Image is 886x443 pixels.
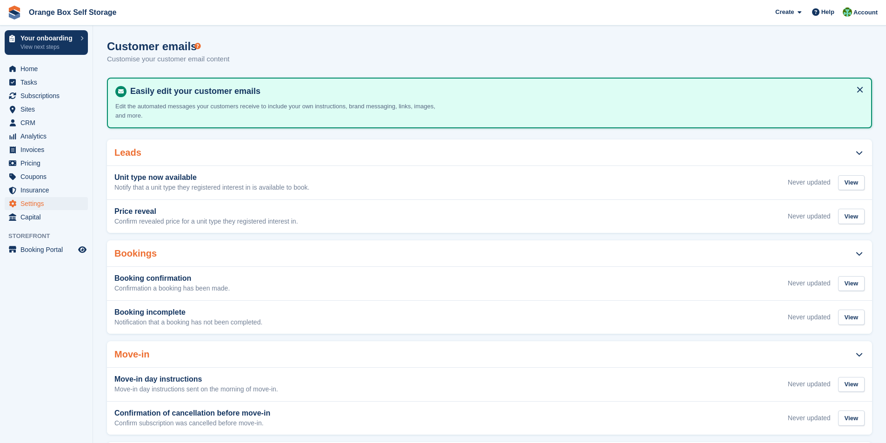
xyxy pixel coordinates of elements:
[20,130,76,143] span: Analytics
[838,410,865,426] div: View
[5,76,88,89] a: menu
[114,274,230,283] h3: Booking confirmation
[20,243,76,256] span: Booking Portal
[107,368,872,401] a: Move-in day instructions Move-in day instructions sent on the morning of move-in. Never updated View
[107,54,229,65] p: Customise your customer email content
[114,147,141,158] h2: Leads
[107,166,872,199] a: Unit type now available Notify that a unit type they registered interest in is available to book....
[114,248,157,259] h2: Bookings
[20,170,76,183] span: Coupons
[107,200,872,233] a: Price reveal Confirm revealed price for a unit type they registered interest in. Never updated View
[20,89,76,102] span: Subscriptions
[114,409,270,417] h3: Confirmation of cancellation before move-in
[838,175,865,191] div: View
[193,42,202,50] div: Tooltip anchor
[77,244,88,255] a: Preview store
[114,173,309,182] h3: Unit type now available
[5,89,88,102] a: menu
[5,243,88,256] a: menu
[20,103,76,116] span: Sites
[5,143,88,156] a: menu
[788,312,831,322] div: Never updated
[5,116,88,129] a: menu
[5,170,88,183] a: menu
[853,8,878,17] span: Account
[114,218,298,226] p: Confirm revealed price for a unit type they registered interest in.
[20,184,76,197] span: Insurance
[788,278,831,288] div: Never updated
[5,103,88,116] a: menu
[25,5,120,20] a: Orange Box Self Storage
[788,413,831,423] div: Never updated
[788,212,831,221] div: Never updated
[838,276,865,291] div: View
[5,211,88,224] a: menu
[127,86,864,97] h4: Easily edit your customer emails
[107,301,872,334] a: Booking incomplete Notification that a booking has not been completed. Never updated View
[20,116,76,129] span: CRM
[843,7,852,17] img: Binder Bhardwaj
[114,184,309,192] p: Notify that a unit type they registered interest in is available to book.
[5,197,88,210] a: menu
[8,231,93,241] span: Storefront
[788,178,831,187] div: Never updated
[5,184,88,197] a: menu
[788,379,831,389] div: Never updated
[20,157,76,170] span: Pricing
[20,211,76,224] span: Capital
[114,318,262,327] p: Notification that a booking has not been completed.
[5,30,88,55] a: Your onboarding View next steps
[114,349,150,360] h2: Move-in
[20,143,76,156] span: Invoices
[20,43,76,51] p: View next steps
[5,157,88,170] a: menu
[838,310,865,325] div: View
[107,402,872,435] a: Confirmation of cancellation before move-in Confirm subscription was cancelled before move-in. Ne...
[838,377,865,392] div: View
[20,62,76,75] span: Home
[5,130,88,143] a: menu
[20,76,76,89] span: Tasks
[114,207,298,216] h3: Price reveal
[114,385,278,394] p: Move-in day instructions sent on the morning of move-in.
[5,62,88,75] a: menu
[115,102,441,120] p: Edit the automated messages your customers receive to include your own instructions, brand messag...
[107,40,229,53] h1: Customer emails
[7,6,21,20] img: stora-icon-8386f47178a22dfd0bd8f6a31ec36ba5ce8667c1dd55bd0f319d3a0aa187defe.svg
[114,419,270,428] p: Confirm subscription was cancelled before move-in.
[114,308,262,317] h3: Booking incomplete
[838,209,865,224] div: View
[114,284,230,293] p: Confirmation a booking has been made.
[775,7,794,17] span: Create
[114,375,278,383] h3: Move-in day instructions
[107,267,872,300] a: Booking confirmation Confirmation a booking has been made. Never updated View
[20,35,76,41] p: Your onboarding
[20,197,76,210] span: Settings
[821,7,834,17] span: Help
